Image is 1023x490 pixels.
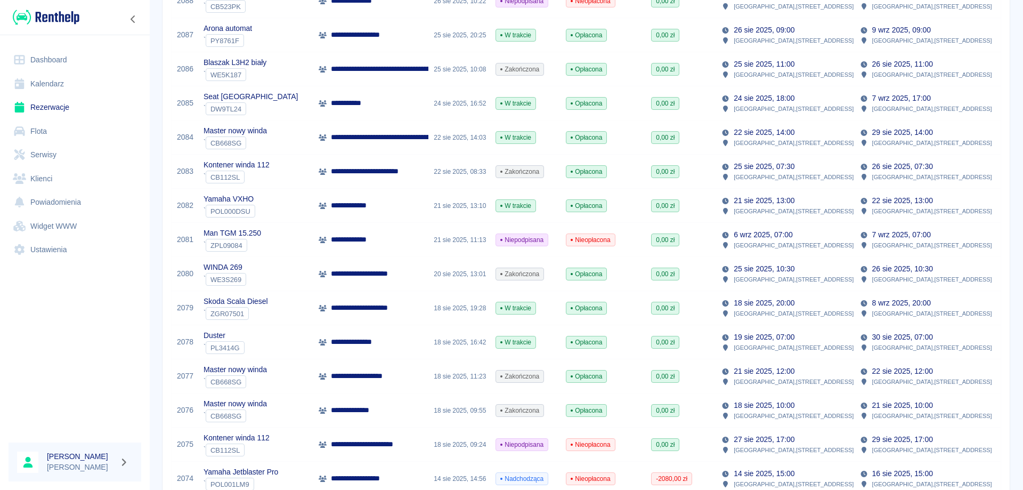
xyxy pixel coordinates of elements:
span: 0,00 zł [652,30,679,40]
p: Kontener winda 112 [204,159,270,171]
span: 0,00 zł [652,440,679,449]
div: ` [204,205,255,218]
p: 18 sie 2025, 10:00 [734,400,794,411]
p: [GEOGRAPHIC_DATA] , [STREET_ADDRESS] [872,309,992,318]
div: 18 sie 2025, 19:28 [428,291,490,325]
a: 2078 [177,336,193,348]
p: Yamaha VXHO [204,194,255,205]
p: 26 sie 2025, 10:30 [872,263,933,275]
p: [PERSON_NAME] [47,462,115,473]
p: [GEOGRAPHIC_DATA] , [STREET_ADDRESS] [734,240,854,250]
span: Nieopłacona [566,440,614,449]
span: Opłacona [566,372,606,381]
p: 9 wrz 2025, 09:00 [872,25,931,36]
span: Opłacona [566,303,606,313]
div: 18 sie 2025, 16:42 [428,325,490,359]
a: Dashboard [9,48,141,72]
p: [GEOGRAPHIC_DATA] , [STREET_ADDRESS] [872,2,992,11]
button: Zwiń nawigację [125,12,141,26]
a: 2087 [177,29,193,41]
a: 2077 [177,371,193,382]
p: [GEOGRAPHIC_DATA] , [STREET_ADDRESS] [734,2,854,11]
span: POL000DSU [206,207,255,215]
div: ` [204,171,270,183]
div: 18 sie 2025, 11:23 [428,359,490,393]
p: [GEOGRAPHIC_DATA] , [STREET_ADDRESS] [872,104,992,114]
span: Opłacona [566,167,606,176]
p: Master nowy winda [204,364,267,375]
a: 2076 [177,405,193,416]
p: Master nowy winda [204,125,267,136]
div: ` [204,409,267,422]
span: Opłacona [566,30,606,40]
p: [GEOGRAPHIC_DATA] , [STREET_ADDRESS] [734,138,854,148]
div: ` [204,136,267,149]
span: CB668SG [206,378,246,386]
span: 0,00 zł [652,269,679,279]
div: ` [204,68,266,81]
div: ` [204,341,245,354]
span: Zakończona [496,372,543,381]
span: DW9TL24 [206,105,246,113]
p: [GEOGRAPHIC_DATA] , [STREET_ADDRESS] [872,343,992,352]
a: Flota [9,119,141,143]
p: 14 sie 2025, 15:00 [734,468,794,479]
p: 22 sie 2025, 12:00 [872,366,933,377]
span: Nadchodząca [496,474,548,484]
p: [GEOGRAPHIC_DATA] , [STREET_ADDRESS] [734,172,854,182]
div: 22 sie 2025, 08:33 [428,155,490,189]
span: Opłacona [566,99,606,108]
span: -2080,00 zł [652,474,692,484]
p: [GEOGRAPHIC_DATA] , [STREET_ADDRESS] [872,445,992,455]
p: Yamaha Jetblaster Pro [204,467,278,478]
p: [GEOGRAPHIC_DATA] , [STREET_ADDRESS] [734,445,854,455]
p: 21 sie 2025, 10:00 [872,400,933,411]
div: ` [204,307,268,320]
span: PL3414G [206,344,244,352]
div: ` [204,375,267,388]
div: 24 sie 2025, 16:52 [428,86,490,121]
p: 7 wrz 2025, 17:00 [872,93,931,104]
p: 25 sie 2025, 07:30 [734,161,794,172]
p: [GEOGRAPHIC_DATA] , [STREET_ADDRESS] [872,138,992,148]
p: [GEOGRAPHIC_DATA] , [STREET_ADDRESS] [734,343,854,352]
span: 0,00 zł [652,235,679,245]
p: Skoda Scala Diesel [204,296,268,307]
p: [GEOGRAPHIC_DATA] , [STREET_ADDRESS] [872,240,992,250]
span: ZGR07501 [206,310,248,318]
span: 0,00 zł [652,406,679,415]
a: 2074 [177,473,193,484]
p: Seat [GEOGRAPHIC_DATA] [204,91,298,102]
span: 0,00 zł [652,372,679,381]
p: Arona automat [204,23,252,34]
p: [GEOGRAPHIC_DATA] , [STREET_ADDRESS] [872,377,992,387]
span: 0,00 zł [652,133,679,142]
span: Nieopłacona [566,235,614,245]
span: 0,00 zł [652,167,679,176]
p: [GEOGRAPHIC_DATA] , [STREET_ADDRESS] [734,377,854,387]
span: W trakcie [496,201,535,211]
a: 2083 [177,166,193,177]
p: [GEOGRAPHIC_DATA] , [STREET_ADDRESS] [734,104,854,114]
p: Duster [204,330,245,341]
p: [GEOGRAPHIC_DATA] , [STREET_ADDRESS] [734,70,854,79]
p: [GEOGRAPHIC_DATA] , [STREET_ADDRESS] [872,411,992,421]
span: W trakcie [496,99,535,108]
span: POL001LM9 [206,480,254,488]
span: Zakończona [496,406,543,415]
p: [GEOGRAPHIC_DATA] , [STREET_ADDRESS] [734,479,854,489]
span: WE3S269 [206,276,246,284]
p: Kontener winda 112 [204,432,270,444]
p: 24 sie 2025, 18:00 [734,93,794,104]
a: 2075 [177,439,193,450]
span: 0,00 zł [652,65,679,74]
p: Master nowy winda [204,398,267,409]
span: Zakończona [496,167,543,176]
a: 2081 [177,234,193,245]
a: Powiadomienia [9,190,141,214]
span: CB112SL [206,446,244,454]
span: Opłacona [566,338,606,347]
p: [GEOGRAPHIC_DATA] , [STREET_ADDRESS] [872,275,992,284]
p: 19 sie 2025, 07:00 [734,332,794,343]
p: [GEOGRAPHIC_DATA] , [STREET_ADDRESS] [734,411,854,421]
